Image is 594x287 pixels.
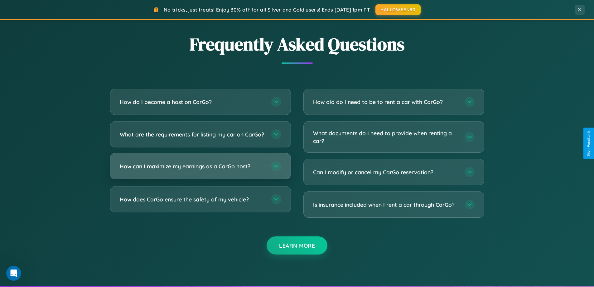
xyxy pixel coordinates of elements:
[587,131,591,156] div: Give Feedback
[267,236,327,255] button: Learn More
[120,98,265,106] h3: How do I become a host on CarGo?
[120,131,265,138] h3: What are the requirements for listing my car on CarGo?
[164,7,371,13] span: No tricks, just treats! Enjoy 30% off for all Silver and Gold users! Ends [DATE] 1pm PT.
[375,4,421,15] button: HALLOWEEN30
[313,98,458,106] h3: How old do I need to be to rent a car with CarGo?
[313,168,458,176] h3: Can I modify or cancel my CarGo reservation?
[6,266,21,281] iframe: Intercom live chat
[313,129,458,145] h3: What documents do I need to provide when renting a car?
[120,195,265,203] h3: How does CarGo ensure the safety of my vehicle?
[120,162,265,170] h3: How can I maximize my earnings as a CarGo host?
[110,32,484,56] h2: Frequently Asked Questions
[313,201,458,209] h3: Is insurance included when I rent a car through CarGo?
